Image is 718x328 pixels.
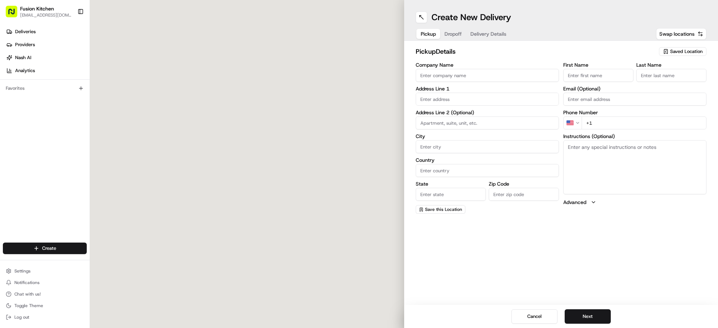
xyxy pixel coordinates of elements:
span: Nash AI [15,54,31,61]
button: [EMAIL_ADDRESS][DOMAIN_NAME] [20,12,72,18]
label: First Name [563,62,633,67]
input: Enter zip code [489,188,559,201]
span: Toggle Theme [14,303,43,309]
input: Enter state [416,188,486,201]
div: Favorites [3,83,87,94]
label: Address Line 2 (Optional) [416,110,559,115]
input: Enter phone number [582,116,706,129]
label: Phone Number [563,110,706,115]
span: Saved Location [670,48,703,55]
h2: pickup Details [416,46,655,57]
button: Advanced [563,199,706,206]
input: Enter last name [636,69,706,82]
button: Next [565,309,611,324]
span: Dropoff [444,30,462,37]
span: Save this Location [425,207,462,212]
span: Settings [14,268,31,274]
span: Chat with us! [14,291,41,297]
input: Enter country [416,164,559,177]
input: Enter address [416,93,559,106]
button: Cancel [511,309,557,324]
span: Log out [14,314,29,320]
span: Pickup [421,30,436,37]
span: Analytics [15,67,35,74]
label: Advanced [563,199,586,206]
label: Email (Optional) [563,86,706,91]
input: Enter company name [416,69,559,82]
button: Save this Location [416,205,465,214]
input: Enter email address [563,93,706,106]
label: Last Name [636,62,706,67]
button: Log out [3,312,87,322]
button: Saved Location [659,46,706,57]
button: Create [3,243,87,254]
a: Analytics [3,65,90,76]
button: Toggle Theme [3,301,87,311]
button: Fusion Kitchen[EMAIL_ADDRESS][DOMAIN_NAME] [3,3,74,20]
span: Create [42,245,56,252]
button: Settings [3,266,87,276]
label: Company Name [416,62,559,67]
h1: Create New Delivery [432,12,511,23]
button: Swap locations [656,28,706,40]
span: Providers [15,41,35,48]
input: Apartment, suite, unit, etc. [416,116,559,129]
button: Fusion Kitchen [20,5,54,12]
a: Providers [3,39,90,50]
span: Notifications [14,280,40,285]
label: City [416,134,559,139]
label: Country [416,158,559,163]
button: Notifications [3,278,87,288]
span: Deliveries [15,28,36,35]
a: Deliveries [3,26,90,37]
label: Zip Code [489,181,559,186]
span: Delivery Details [470,30,506,37]
label: Address Line 1 [416,86,559,91]
label: State [416,181,486,186]
input: Enter city [416,140,559,153]
label: Instructions (Optional) [563,134,706,139]
input: Enter first name [563,69,633,82]
span: Swap locations [659,30,695,37]
a: Nash AI [3,52,90,63]
button: Chat with us! [3,289,87,299]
